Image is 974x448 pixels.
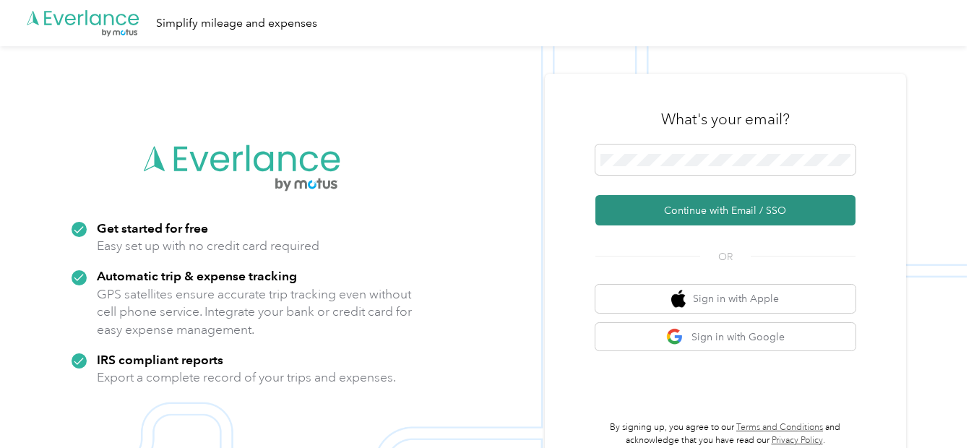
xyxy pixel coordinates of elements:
[97,220,208,236] strong: Get started for free
[97,268,297,283] strong: Automatic trip & expense tracking
[97,237,319,255] p: Easy set up with no credit card required
[97,285,413,339] p: GPS satellites ensure accurate trip tracking even without cell phone service. Integrate your bank...
[736,422,823,433] a: Terms and Conditions
[700,249,751,264] span: OR
[595,323,856,351] button: google logoSign in with Google
[595,421,856,447] p: By signing up, you agree to our and acknowledge that you have read our .
[97,352,223,367] strong: IRS compliant reports
[772,435,823,446] a: Privacy Policy
[595,285,856,313] button: apple logoSign in with Apple
[671,290,686,308] img: apple logo
[156,14,317,33] div: Simplify mileage and expenses
[97,369,396,387] p: Export a complete record of your trips and expenses.
[661,109,790,129] h3: What's your email?
[595,195,856,225] button: Continue with Email / SSO
[666,328,684,346] img: google logo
